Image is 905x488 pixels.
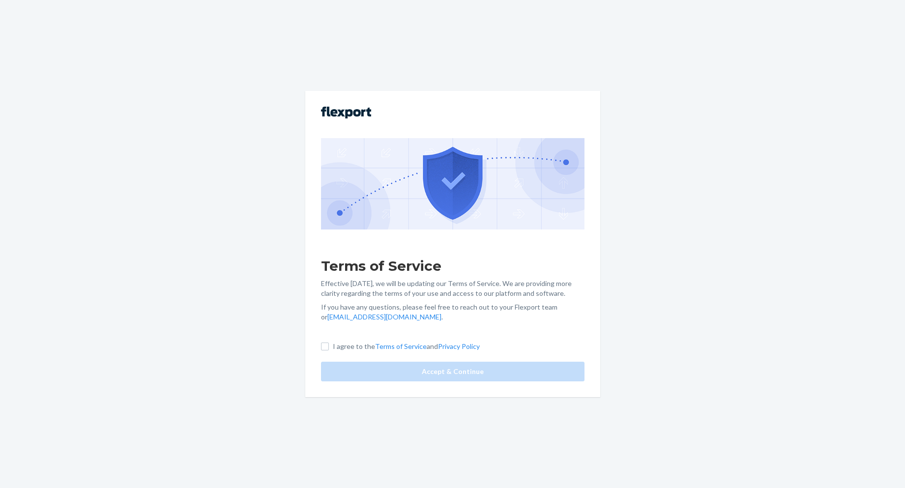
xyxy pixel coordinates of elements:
[321,302,584,322] p: If you have any questions, please feel free to reach out to your Flexport team or .
[333,342,480,351] p: I agree to the and
[321,362,584,381] button: Accept & Continue
[321,107,371,118] img: Flexport logo
[321,257,584,275] h1: Terms of Service
[327,313,441,321] a: [EMAIL_ADDRESS][DOMAIN_NAME]
[321,343,329,350] input: I agree to theTerms of ServiceandPrivacy Policy
[321,279,584,298] p: Effective [DATE], we will be updating our Terms of Service. We are providing more clarity regardi...
[321,138,584,230] img: GDPR Compliance
[438,342,480,350] a: Privacy Policy
[375,342,427,350] a: Terms of Service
